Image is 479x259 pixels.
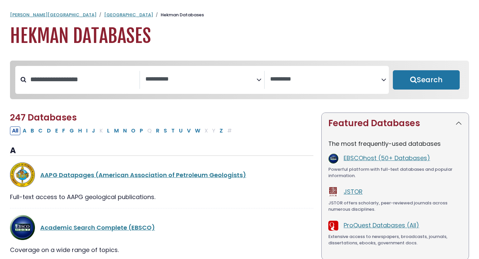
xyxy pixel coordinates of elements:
[162,127,169,135] button: Filter Results S
[121,127,129,135] button: Filter Results N
[90,127,97,135] button: Filter Results J
[40,171,246,179] a: AAPG Datapages (American Association of Petroleum Geologists)
[26,74,139,85] input: Search database by title or keyword
[322,113,469,134] button: Featured Databases
[112,127,121,135] button: Filter Results M
[10,127,20,135] button: All
[21,127,28,135] button: Filter Results A
[328,166,462,179] div: Powerful platform with full-text databases and popular information.
[68,127,76,135] button: Filter Results G
[344,187,363,196] a: JSTOR
[10,12,96,18] a: [PERSON_NAME][GEOGRAPHIC_DATA]
[105,127,112,135] button: Filter Results L
[328,139,462,148] p: The most frequently-used databases
[270,76,381,83] textarea: Search
[10,126,235,134] div: Alpha-list to filter by first letter of database name
[76,127,84,135] button: Filter Results H
[29,127,36,135] button: Filter Results B
[10,12,469,18] nav: breadcrumb
[129,127,137,135] button: Filter Results O
[53,127,60,135] button: Filter Results E
[138,127,145,135] button: Filter Results P
[10,112,77,124] span: 247 Databases
[10,146,313,156] h3: A
[10,25,469,47] h1: Hekman Databases
[36,127,45,135] button: Filter Results C
[344,221,419,229] a: ProQuest Databases (All)
[10,61,469,99] nav: Search filters
[84,127,89,135] button: Filter Results I
[344,154,430,162] a: EBSCOhost (50+ Databases)
[104,12,153,18] a: [GEOGRAPHIC_DATA]
[145,76,256,83] textarea: Search
[10,192,313,201] div: Full-text access to AAPG geological publications.
[169,127,177,135] button: Filter Results T
[193,127,202,135] button: Filter Results W
[185,127,193,135] button: Filter Results V
[40,223,155,232] a: Academic Search Complete (EBSCO)
[328,233,462,246] div: Extensive access to newspapers, broadcasts, journals, dissertations, ebooks, government docs.
[154,127,161,135] button: Filter Results R
[177,127,185,135] button: Filter Results U
[10,245,313,254] div: Coverage on a wide range of topics.
[393,70,460,90] button: Submit for Search Results
[328,200,462,213] div: JSTOR offers scholarly, peer-reviewed journals across numerous disciplines.
[218,127,225,135] button: Filter Results Z
[60,127,67,135] button: Filter Results F
[153,12,204,18] li: Hekman Databases
[45,127,53,135] button: Filter Results D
